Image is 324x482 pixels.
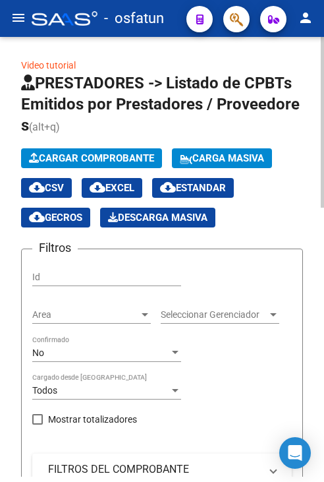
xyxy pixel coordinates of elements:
[21,208,90,227] button: Gecros
[29,121,60,133] span: (alt+q)
[29,182,64,194] span: CSV
[29,209,45,225] mat-icon: cloud_download
[298,10,313,26] mat-icon: person
[29,152,154,164] span: Cargar Comprobante
[90,182,134,194] span: EXCEL
[48,462,260,477] mat-panel-title: FILTROS DEL COMPROBANTE
[21,74,300,135] span: PRESTADORES -> Listado de CPBTs Emitidos por Prestadores / Proveedores
[104,4,164,33] span: - osfatun
[21,178,72,198] button: CSV
[180,152,264,164] span: Carga Masiva
[48,411,137,427] span: Mostrar totalizadores
[108,212,207,224] span: Descarga Masiva
[21,60,76,71] a: Video tutorial
[152,178,234,198] button: Estandar
[29,179,45,195] mat-icon: cloud_download
[32,309,139,320] span: Area
[161,309,267,320] span: Seleccionar Gerenciador
[172,148,272,168] button: Carga Masiva
[32,239,78,257] h3: Filtros
[21,148,162,168] button: Cargar Comprobante
[160,182,226,194] span: Estandar
[90,179,105,195] mat-icon: cloud_download
[11,10,26,26] mat-icon: menu
[32,385,57,396] span: Todos
[32,347,44,358] span: No
[100,208,215,227] button: Descarga Masiva
[29,212,82,224] span: Gecros
[82,178,142,198] button: EXCEL
[160,179,176,195] mat-icon: cloud_download
[100,208,215,227] app-download-masive: Descarga masiva de comprobantes (adjuntos)
[279,437,311,469] div: Open Intercom Messenger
